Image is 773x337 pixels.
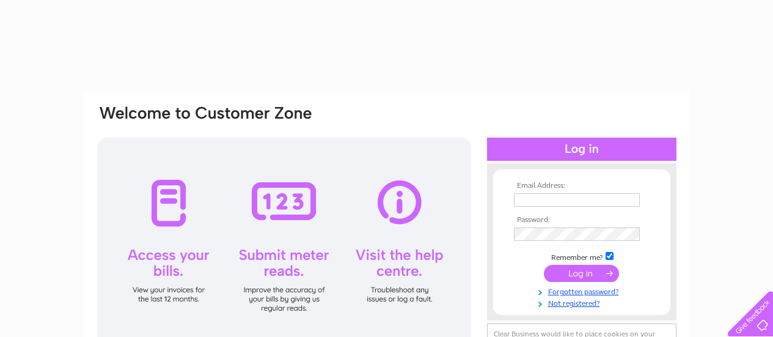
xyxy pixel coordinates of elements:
th: Email Address: [511,182,653,190]
a: Forgotten password? [514,285,653,297]
th: Password: [511,216,653,224]
a: Not registered? [514,297,653,308]
td: Remember me? [511,250,653,262]
input: Submit [544,265,619,282]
